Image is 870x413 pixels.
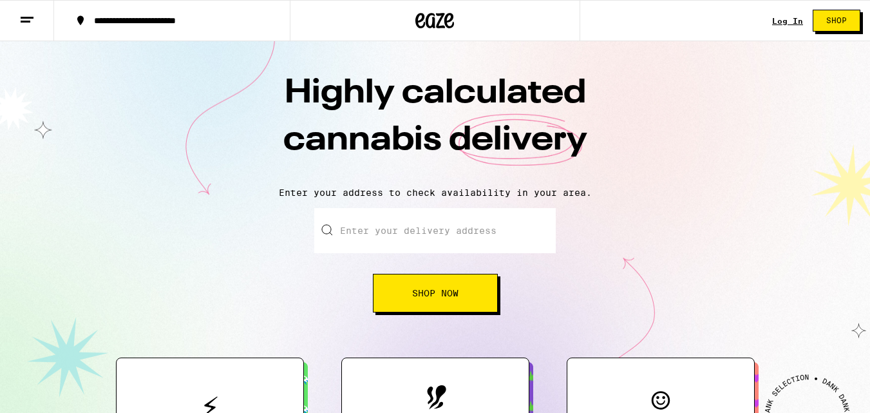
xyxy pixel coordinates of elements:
span: Shop Now [412,289,459,298]
span: Shop [826,17,847,24]
p: Enter your address to check availability in your area. [13,187,857,198]
a: Shop [803,10,870,32]
button: Shop Now [373,274,498,312]
h1: Highly calculated cannabis delivery [210,70,661,177]
a: Log In [772,17,803,25]
input: Enter your delivery address [314,208,556,253]
button: Shop [813,10,860,32]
